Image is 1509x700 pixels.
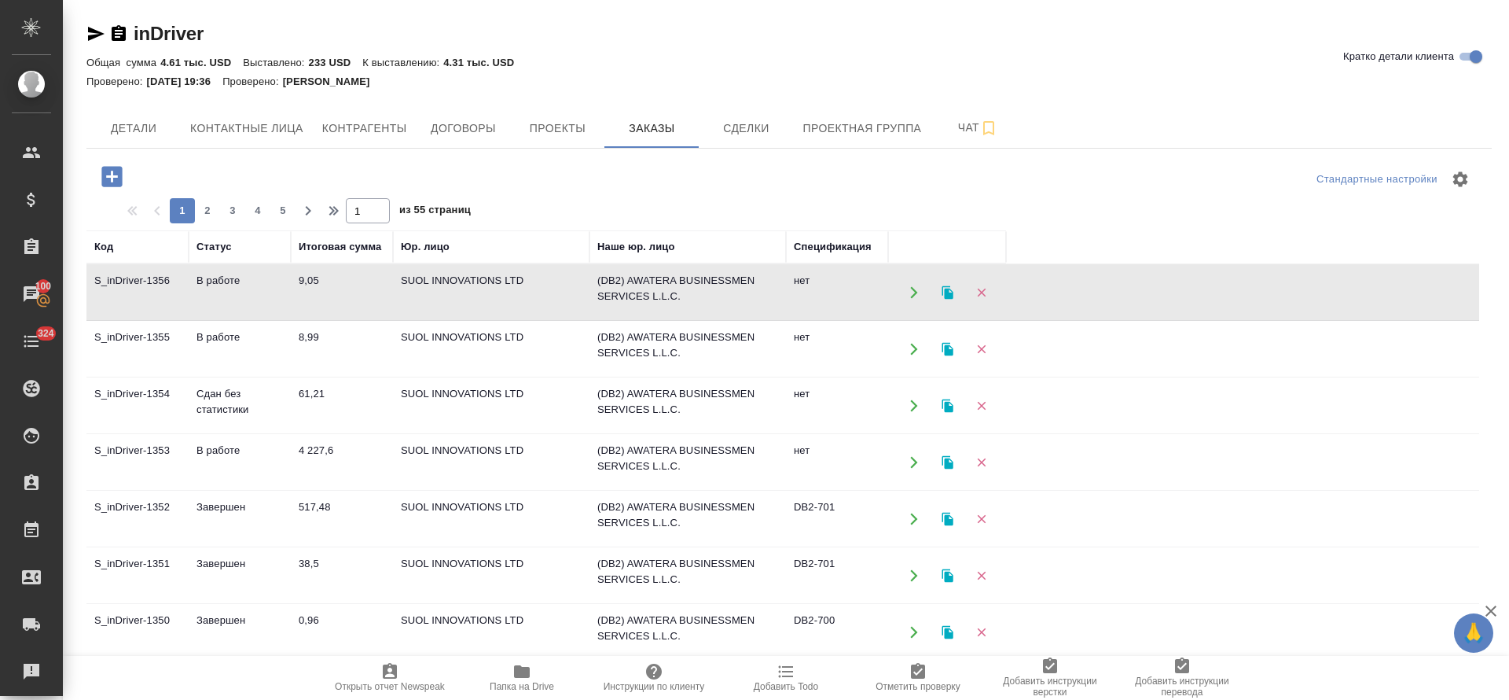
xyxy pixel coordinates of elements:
p: 233 USD [309,57,363,68]
button: Добавить Todo [720,656,852,700]
td: 517,48 [291,492,393,547]
td: (DB2) AWATERA BUSINESSMEN SERVICES L.L.C. [589,548,786,603]
td: SUOL INNOVATIONS LTD [393,435,589,490]
td: 4 227,6 [291,435,393,490]
span: Кратко детали клиента [1343,49,1454,64]
button: Инструкции по клиенту [588,656,720,700]
span: 3 [220,203,245,219]
td: DB2-700 [786,605,888,660]
button: Удалить [965,446,997,478]
button: Открыть [898,333,930,365]
td: S_inDriver-1352 [86,492,189,547]
button: 3 [220,198,245,223]
span: Договоры [425,119,501,138]
button: Папка на Drive [456,656,588,700]
span: Чат [940,118,1015,138]
button: Открыть отчет Newspeak [324,656,456,700]
td: (DB2) AWATERA BUSINESSMEN SERVICES L.L.C. [589,265,786,320]
button: Удалить [965,389,997,422]
button: Отметить проверку [852,656,984,700]
button: Клонировать [931,616,964,648]
td: S_inDriver-1353 [86,435,189,490]
span: Контактные лица [190,119,303,138]
button: Открыть [898,559,930,591]
button: 🙏 [1454,613,1493,653]
span: Отметить проверку [876,681,960,692]
p: Проверено: [86,76,147,87]
p: 4.31 тыс. USD [443,57,526,68]
td: (DB2) AWATERA BUSINESSMEN SERVICES L.L.C. [589,378,786,433]
div: Юр. лицо [401,239,450,255]
td: нет [786,322,888,377]
button: Добавить инструкции перевода [1116,656,1248,700]
button: Клонировать [931,333,964,365]
button: Открыть [898,616,930,648]
span: 100 [26,278,61,294]
td: (DB2) AWATERA BUSINESSMEN SERVICES L.L.C. [589,605,786,660]
a: 100 [4,274,59,314]
button: Удалить [965,559,997,591]
button: Добавить инструкции верстки [984,656,1116,700]
td: Завершен [189,605,291,660]
td: SUOL INNOVATIONS LTD [393,265,589,320]
td: 38,5 [291,548,393,603]
button: Открыть [898,276,930,308]
span: из 55 страниц [399,201,471,223]
svg: Подписаться [979,119,998,138]
div: Статус [196,239,232,255]
span: Добавить Todo [754,681,818,692]
td: S_inDriver-1355 [86,322,189,377]
td: 9,05 [291,265,393,320]
span: 4 [245,203,270,219]
button: 2 [195,198,220,223]
td: В работе [189,322,291,377]
p: К выставлению: [362,57,443,68]
a: 324 [4,322,59,361]
td: Сдан без статистики [189,378,291,433]
td: В работе [189,265,291,320]
span: Проекты [520,119,595,138]
td: 8,99 [291,322,393,377]
span: 324 [28,326,64,341]
td: нет [786,378,888,433]
td: нет [786,265,888,320]
div: Итоговая сумма [299,239,381,255]
td: DB2-701 [786,492,888,547]
td: В работе [189,435,291,490]
button: Клонировать [931,389,964,422]
button: Добавить проект [90,160,134,193]
td: S_inDriver-1350 [86,605,189,660]
button: 4 [245,198,270,223]
td: SUOL INNOVATIONS LTD [393,605,589,660]
td: SUOL INNOVATIONS LTD [393,492,589,547]
td: Завершен [189,548,291,603]
p: 4.61 тыс. USD [160,57,243,68]
div: split button [1313,168,1441,192]
div: Наше юр. лицо [597,239,675,255]
button: Скопировать ссылку для ЯМессенджера [86,24,105,43]
p: [PERSON_NAME] [283,76,382,87]
span: Детали [96,119,171,138]
p: Общая сумма [86,57,160,68]
span: Контрагенты [322,119,407,138]
span: Проектная группа [802,119,921,138]
button: Удалить [965,616,997,648]
span: 5 [270,203,296,219]
td: (DB2) AWATERA BUSINESSMEN SERVICES L.L.C. [589,492,786,547]
td: Завершен [189,492,291,547]
button: Открыть [898,389,930,422]
td: 61,21 [291,378,393,433]
span: Открыть отчет Newspeak [335,681,445,692]
td: S_inDriver-1356 [86,265,189,320]
td: нет [786,435,888,490]
td: (DB2) AWATERA BUSINESSMEN SERVICES L.L.C. [589,435,786,490]
span: Добавить инструкции верстки [993,676,1107,698]
td: 0,96 [291,605,393,660]
p: Выставлено: [243,57,308,68]
button: Удалить [965,333,997,365]
span: Настроить таблицу [1441,160,1479,198]
span: 🙏 [1460,617,1487,650]
span: Папка на Drive [490,681,554,692]
td: SUOL INNOVATIONS LTD [393,548,589,603]
button: 5 [270,198,296,223]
